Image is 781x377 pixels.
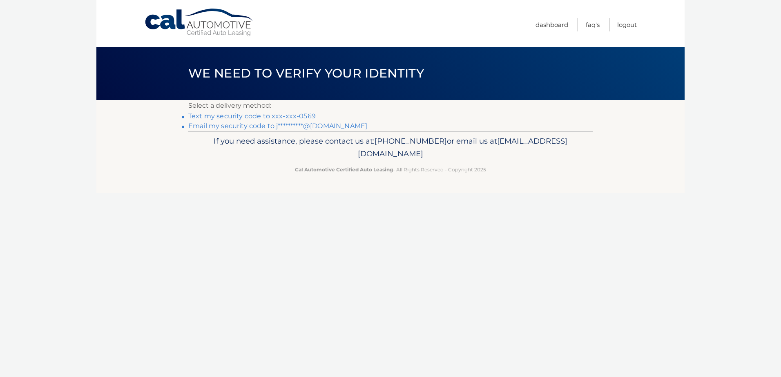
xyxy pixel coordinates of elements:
span: We need to verify your identity [188,66,424,81]
p: Select a delivery method: [188,100,593,111]
a: Cal Automotive [144,8,254,37]
strong: Cal Automotive Certified Auto Leasing [295,166,393,173]
a: Email my security code to j**********@[DOMAIN_NAME] [188,122,367,130]
span: [PHONE_NUMBER] [375,136,447,146]
p: If you need assistance, please contact us at: or email us at [194,135,587,161]
a: Text my security code to xxx-xxx-0569 [188,112,316,120]
p: - All Rights Reserved - Copyright 2025 [194,165,587,174]
a: FAQ's [586,18,600,31]
a: Dashboard [536,18,568,31]
a: Logout [617,18,637,31]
